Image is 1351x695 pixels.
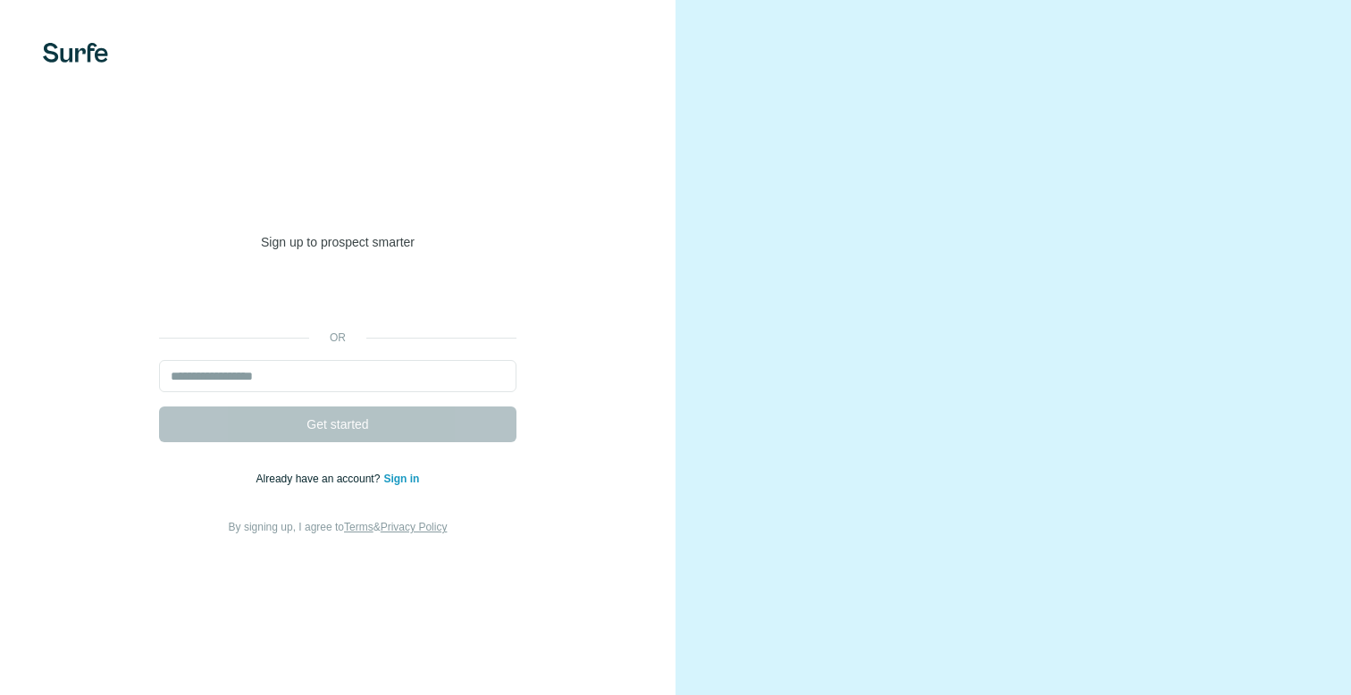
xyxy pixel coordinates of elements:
a: Sign in [383,473,419,485]
a: Privacy Policy [381,521,448,533]
h1: Welcome to [GEOGRAPHIC_DATA] [159,158,516,230]
img: Surfe's logo [43,43,108,63]
p: Sign up to prospect smarter [159,233,516,251]
a: Terms [344,521,373,533]
iframe: Knappen Logga in med Google [150,278,525,317]
span: By signing up, I agree to & [229,521,448,533]
span: Already have an account? [256,473,384,485]
p: or [309,330,366,346]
